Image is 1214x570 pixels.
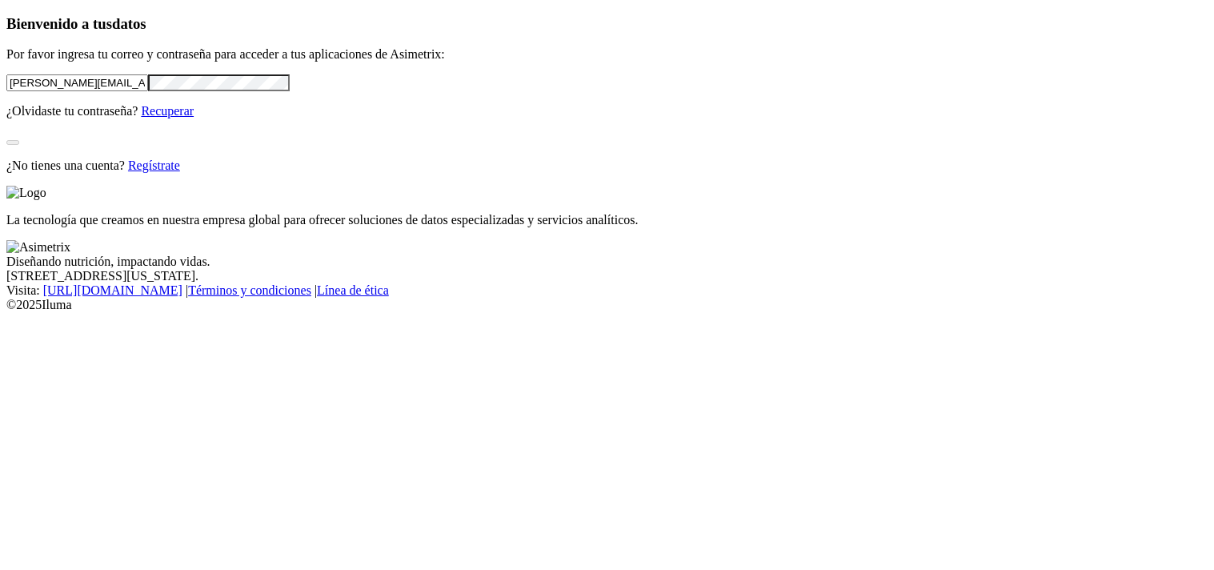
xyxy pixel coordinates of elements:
div: Diseñando nutrición, impactando vidas. [6,255,1208,269]
span: datos [112,15,146,32]
img: Logo [6,186,46,200]
div: Visita : | | [6,283,1208,298]
a: Recuperar [141,104,194,118]
p: ¿Olvidaste tu contraseña? [6,104,1208,118]
p: La tecnología que creamos en nuestra empresa global para ofrecer soluciones de datos especializad... [6,213,1208,227]
p: Por favor ingresa tu correo y contraseña para acceder a tus aplicaciones de Asimetrix: [6,47,1208,62]
a: Línea de ética [317,283,389,297]
img: Asimetrix [6,240,70,255]
div: [STREET_ADDRESS][US_STATE]. [6,269,1208,283]
p: ¿No tienes una cuenta? [6,159,1208,173]
a: Términos y condiciones [188,283,311,297]
div: © 2025 Iluma [6,298,1208,312]
a: Regístrate [128,159,180,172]
h3: Bienvenido a tus [6,15,1208,33]
a: [URL][DOMAIN_NAME] [43,283,182,297]
input: Tu correo [6,74,148,91]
